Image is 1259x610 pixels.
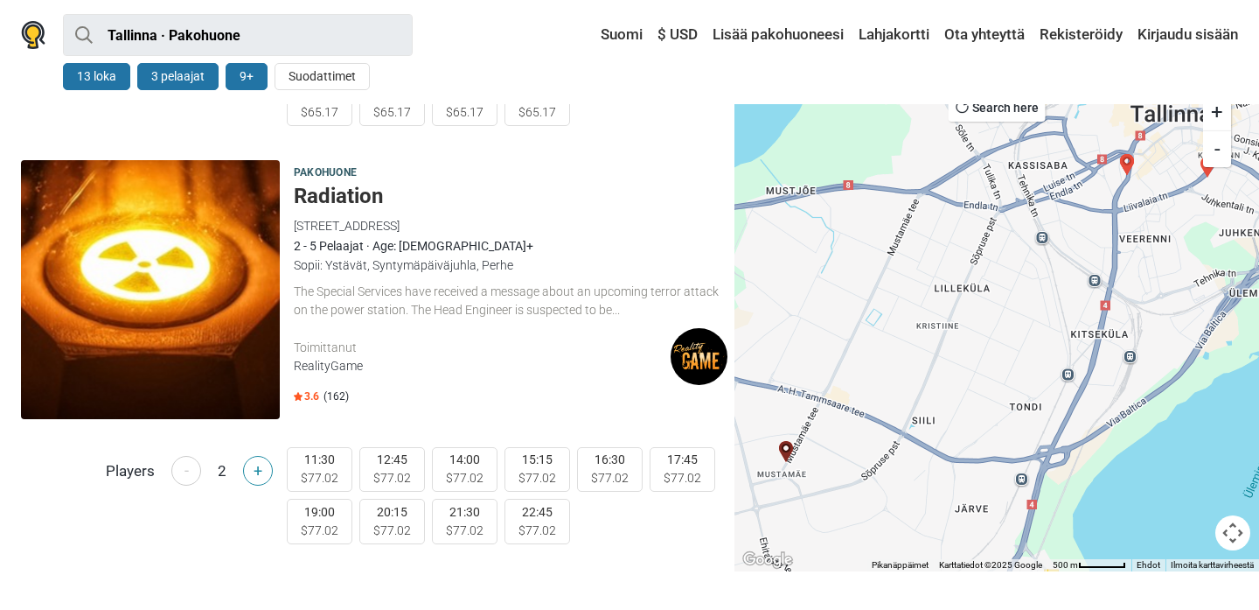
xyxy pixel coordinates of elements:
[243,456,273,486] button: +
[1137,560,1160,570] a: Ehdot (avautuu uudelle välilehdelle)
[1203,130,1231,167] button: -
[854,19,934,51] a: Lahjakortti
[1116,154,1137,175] div: Baker street, 221 B
[137,63,219,90] button: 3 pelaajat
[294,339,671,357] div: Toimittanut
[671,328,727,385] img: RealityGame
[776,441,796,462] div: Radiation
[1215,515,1250,550] button: Kartan kamerasäätimet
[287,447,352,493] button: 11:30 $77.02
[304,505,335,519] span: 19:00
[21,21,45,49] img: Nowescape logo
[275,63,370,90] button: Suodattimet
[584,19,647,51] a: Suomi
[359,499,425,544] button: 20:15 $77.02
[294,236,727,256] div: 2 - 5 Pelaajat · Age: [DEMOGRAPHIC_DATA]+
[294,283,727,319] div: The Special Services have received a message about an upcoming terror attack on the power station...
[294,357,671,375] div: RealityGame
[323,389,349,403] span: (162)
[373,469,411,487] span: $77.02
[667,452,698,466] span: 17:45
[577,447,643,493] button: 16:30 $77.02
[294,389,319,403] span: 3.6
[504,499,570,544] button: 22:45 $77.02
[432,447,497,493] button: 14:00 $77.02
[294,256,727,275] div: Sopii: Ystävät, Syntymäpäiväjuhla, Perhe
[1171,560,1254,570] a: Ilmoita karttavirheestä
[294,216,727,235] div: [STREET_ADDRESS]
[377,505,407,519] span: 20:15
[446,103,483,122] span: $65.17
[653,19,702,51] a: $ USD
[1197,157,1218,178] div: Shambala
[872,559,929,571] button: Pikanäppäimet
[294,184,727,209] h5: Radiation
[708,19,848,51] a: Lisää pakohuoneesi
[446,522,483,540] span: $77.02
[106,462,155,480] span: Players
[377,452,407,466] span: 12:45
[1133,19,1238,51] a: Kirjaudu sisään
[359,447,425,493] button: 12:45 $77.02
[171,456,201,486] button: -
[226,63,268,90] button: 9+
[504,447,570,493] button: 15:15 $77.02
[522,452,553,466] span: 15:15
[287,499,352,544] button: 19:00 $77.02
[449,505,480,519] span: 21:30
[940,19,1029,51] a: Ota yhteyttä
[595,452,625,466] span: 16:30
[518,522,556,540] span: $77.02
[650,447,715,493] button: 17:45 $77.02
[522,505,553,519] span: 22:45
[949,94,1046,122] button: Search here
[63,14,413,56] input: kokeile “London”
[301,469,338,487] span: $77.02
[739,549,796,571] img: Google
[518,469,556,487] span: $77.02
[591,469,629,487] span: $77.02
[446,469,483,487] span: $77.02
[518,103,556,122] span: $65.17
[301,103,338,122] span: $65.17
[21,160,280,419] img: Radiation
[373,103,411,122] span: $65.17
[739,549,796,571] a: Avaa tämä alue Google Mapsissa (avautuu uuteen ikkunaan)
[664,469,701,487] span: $77.02
[294,164,357,183] span: Pakohuone
[1053,560,1078,570] span: 500 m
[294,392,303,401] img: Star
[588,29,601,41] img: Suomi
[432,499,497,544] button: 21:30 $77.02
[1047,559,1131,571] button: Kartan asteikko: 500 m / 51 pikseliä
[1035,19,1127,51] a: Rekisteröidy
[301,522,338,540] span: $77.02
[63,63,130,90] button: 13 loka
[1203,94,1231,130] button: +
[373,522,411,540] span: $77.02
[218,462,226,480] span: 2
[304,452,335,466] span: 11:30
[449,452,480,466] span: 14:00
[939,560,1042,570] span: Karttatiedot ©2025 Google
